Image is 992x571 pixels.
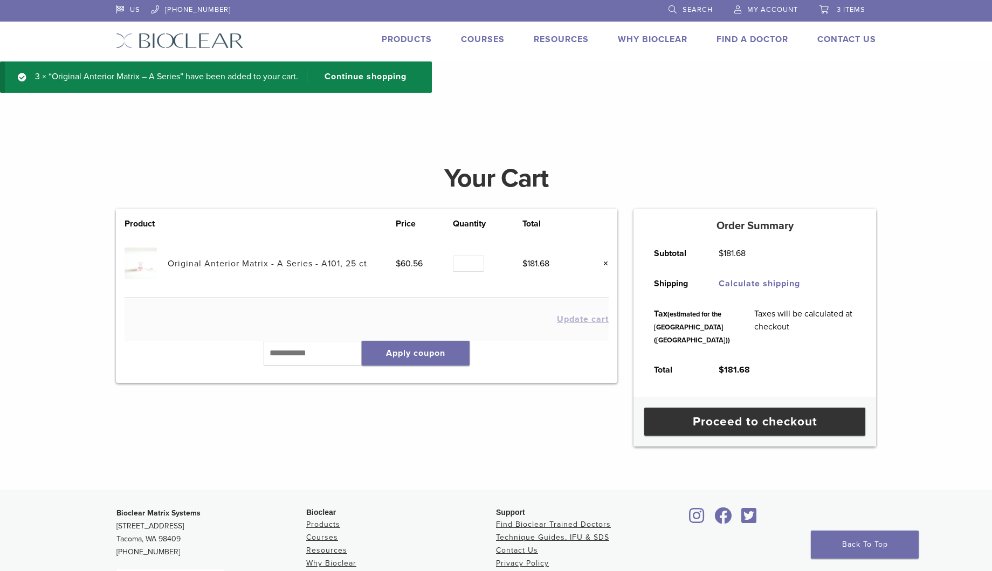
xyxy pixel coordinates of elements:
a: Courses [461,34,505,45]
th: Shipping [642,269,706,299]
span: 3 items [837,5,865,14]
a: Technique Guides, IFU & SDS [496,533,609,542]
bdi: 181.68 [522,258,549,269]
small: (estimated for the [GEOGRAPHIC_DATA] ([GEOGRAPHIC_DATA])) [654,310,730,345]
span: $ [522,258,527,269]
a: Back To Top [811,531,919,559]
a: Bioclear [738,514,760,525]
th: Total [642,355,706,385]
a: Products [382,34,432,45]
a: Find Bioclear Trained Doctors [496,520,611,529]
span: $ [396,258,401,269]
a: Bioclear [686,514,708,525]
a: Privacy Policy [496,559,549,568]
a: Products [306,520,340,529]
th: Product [125,217,168,230]
th: Subtotal [642,238,706,269]
a: Calculate shipping [719,278,800,289]
button: Update cart [557,315,609,324]
a: Find A Doctor [717,34,788,45]
a: Original Anterior Matrix - A Series - A101, 25 ct [168,258,367,269]
span: $ [719,364,724,375]
img: Bioclear [116,33,244,49]
img: Original Anterior Matrix - A Series - A101, 25 ct [125,247,156,279]
bdi: 181.68 [719,364,750,375]
a: Contact Us [496,546,538,555]
h5: Order Summary [633,219,876,232]
th: Quantity [453,217,522,230]
span: $ [719,248,724,259]
th: Tax [642,299,742,355]
a: Proceed to checkout [644,408,865,436]
a: Contact Us [817,34,876,45]
a: Resources [306,546,347,555]
th: Price [396,217,453,230]
bdi: 181.68 [719,248,746,259]
a: Continue shopping [307,70,415,84]
p: [STREET_ADDRESS] Tacoma, WA 98409 [PHONE_NUMBER] [116,507,306,559]
a: Courses [306,533,338,542]
strong: Bioclear Matrix Systems [116,508,201,518]
h1: Your Cart [108,166,884,191]
a: Why Bioclear [306,559,356,568]
button: Apply coupon [362,341,470,366]
bdi: 60.56 [396,258,423,269]
span: My Account [747,5,798,14]
span: Support [496,508,525,517]
a: Remove this item [595,257,609,271]
a: Resources [534,34,589,45]
th: Total [522,217,580,230]
td: Taxes will be calculated at checkout [742,299,868,355]
span: Bioclear [306,508,336,517]
a: Bioclear [711,514,735,525]
a: Why Bioclear [618,34,687,45]
span: Search [683,5,713,14]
